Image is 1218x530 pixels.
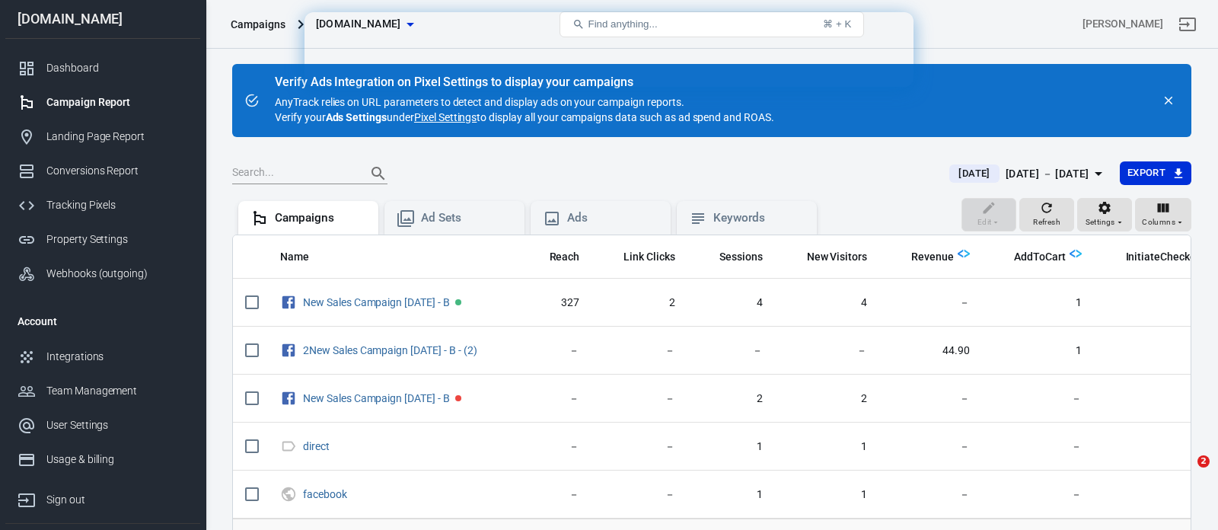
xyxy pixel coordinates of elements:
div: Conversions Report [46,163,188,179]
a: Pixel Settings [414,110,477,125]
input: Search... [232,164,354,184]
span: － [604,343,675,359]
a: 2New Sales Campaign [DATE] - B - (2) [303,344,477,356]
span: － [891,439,970,455]
span: [DATE] [952,166,996,181]
button: close [1158,90,1179,111]
span: InitiateCheckout [1126,250,1206,265]
span: － [994,391,1082,407]
span: Sessions [700,250,763,265]
div: Property Settings [46,231,188,247]
span: The number of clicks on links within the ad that led to advertiser-specified destinations [623,247,675,266]
span: － [891,487,970,503]
span: 1 [787,439,868,455]
button: [DOMAIN_NAME] [310,10,419,38]
a: Integrations [5,340,200,374]
a: Dashboard [5,51,200,85]
span: 2 [700,391,763,407]
strong: Ads Settings [326,111,387,123]
button: Refresh [1019,198,1074,231]
span: － [994,439,1082,455]
span: Total revenue calculated by AnyTrack. [891,247,954,266]
svg: UTM & Web Traffic [280,485,297,503]
button: Find anything...⌘ + K [560,11,864,37]
span: 1 [994,295,1082,311]
div: Webhooks (outgoing) [46,266,188,282]
div: Usage & billing [46,452,188,468]
div: [DATE] － [DATE] [1006,164,1089,184]
span: New Sales Campaign 22.08.2025 - B [303,297,452,308]
span: Total revenue calculated by AnyTrack. [911,247,954,266]
a: Conversions Report [5,154,200,188]
button: Settings [1077,198,1132,231]
a: Landing Page Report [5,120,200,154]
span: 1 [700,487,763,503]
a: Team Management [5,374,200,408]
span: Paused [455,395,461,401]
span: － [530,391,580,407]
span: Reach [550,250,580,265]
a: Property Settings [5,222,200,257]
svg: Facebook Ads [280,341,297,359]
div: Landing Page Report [46,129,188,145]
span: Revenue [911,250,954,265]
span: 2New Sales Campaign 20.08.2025 - B - (2) [303,345,480,356]
span: Columns [1142,216,1175,229]
a: New Sales Campaign [DATE] - B [303,296,450,308]
iframe: Intercom live chat banner [304,12,913,87]
span: － [530,439,580,455]
span: 4 [787,295,868,311]
img: Logo [958,247,970,260]
span: Settings [1086,216,1115,229]
a: facebook [303,488,347,500]
span: The number of people who saw your ads at least once. Reach is different from impressions, which m... [530,247,580,266]
a: New Sales Campaign [DATE] - B [303,392,450,404]
span: facebook [303,489,349,500]
span: 1 [700,439,763,455]
a: Webhooks (outgoing) [5,257,200,291]
a: Campaign Report [5,85,200,120]
span: Active [455,299,461,305]
div: Team Management [46,383,188,399]
span: － [530,343,580,359]
button: [DATE][DATE] － [DATE] [937,161,1119,187]
span: 2 [1197,455,1210,468]
a: Usage & billing [5,442,200,477]
span: － [891,391,970,407]
a: Sign out [5,477,200,517]
span: 327 [530,295,580,311]
span: Link Clicks [623,250,675,265]
svg: Facebook Ads [280,293,297,311]
a: User Settings [5,408,200,442]
span: 1 [994,343,1082,359]
div: Ads [567,210,658,226]
div: Integrations [46,349,188,365]
span: － [787,343,868,359]
span: Sessions [719,250,763,265]
div: Campaigns [275,210,366,226]
button: Columns [1135,198,1191,231]
div: Campaign Report [46,94,188,110]
button: Search [360,155,397,192]
span: Name [280,250,329,265]
span: 4 [700,295,763,311]
div: Campaigns [231,17,285,32]
span: The number of people who saw your ads at least once. Reach is different from impressions, which m... [550,247,580,266]
div: Verify Ads Integration on Pixel Settings to display your campaigns [275,75,774,90]
span: AddToCart [994,250,1066,265]
div: Keywords [713,210,805,226]
span: direct [303,441,332,452]
svg: Facebook Ads [280,389,297,407]
span: － [530,487,580,503]
a: Tracking Pixels [5,188,200,222]
svg: Direct [280,437,297,455]
div: Account id: vJBaXv7L [1082,16,1163,32]
button: Export [1120,161,1191,185]
span: 2 [787,391,868,407]
img: Logo [1070,247,1082,260]
span: － [994,487,1082,503]
span: New Visitors [807,250,868,265]
span: － [604,391,675,407]
a: direct [303,440,330,452]
div: Ad Sets [421,210,512,226]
